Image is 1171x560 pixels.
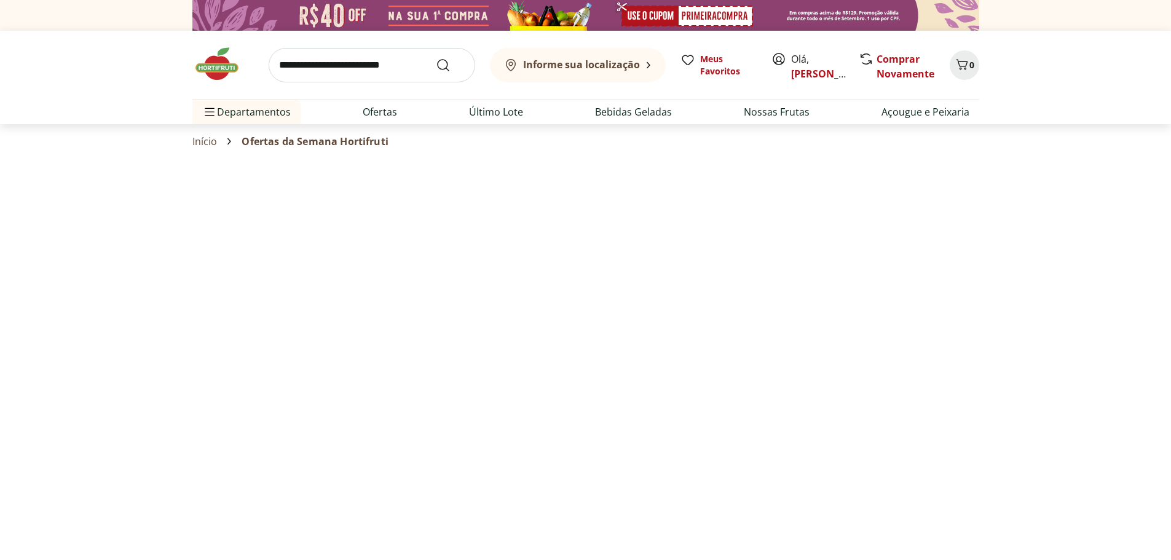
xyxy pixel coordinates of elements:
[363,105,397,119] a: Ofertas
[700,53,757,77] span: Meus Favoritos
[469,105,523,119] a: Último Lote
[202,97,291,127] span: Departamentos
[881,105,969,119] a: Açougue e Peixaria
[269,48,475,82] input: search
[523,58,640,71] b: Informe sua localização
[192,45,254,82] img: Hortifruti
[877,52,934,81] a: Comprar Novamente
[969,59,974,71] span: 0
[242,136,388,147] span: Ofertas da Semana Hortifruti
[192,136,218,147] a: Início
[791,52,846,81] span: Olá,
[595,105,672,119] a: Bebidas Geladas
[680,53,757,77] a: Meus Favoritos
[490,48,666,82] button: Informe sua localização
[436,58,465,73] button: Submit Search
[791,67,871,81] a: [PERSON_NAME]
[744,105,810,119] a: Nossas Frutas
[202,97,217,127] button: Menu
[950,50,979,80] button: Carrinho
